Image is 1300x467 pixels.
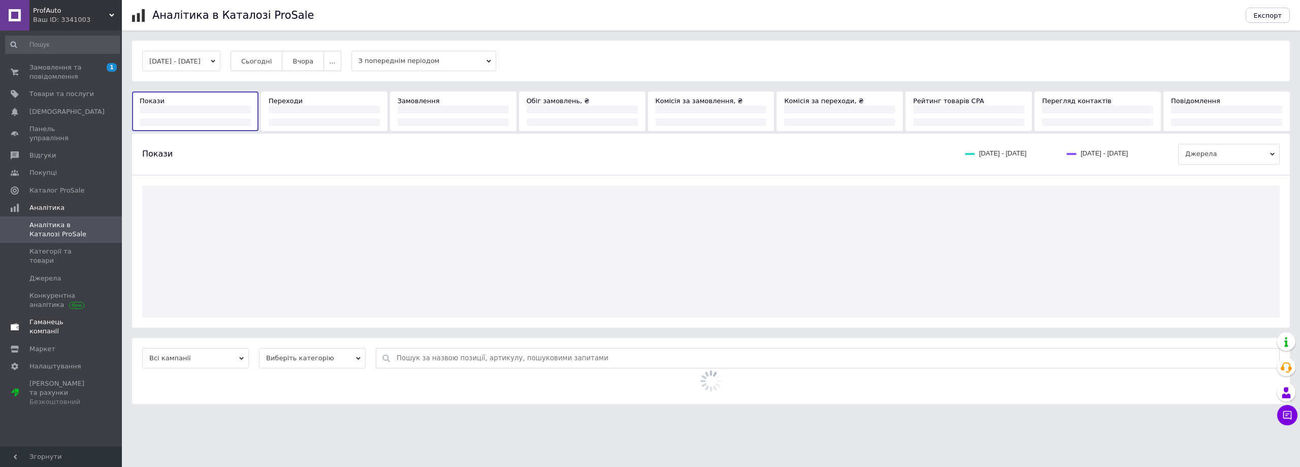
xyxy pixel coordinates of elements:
span: Сьогодні [241,57,272,65]
span: Повідомлення [1171,97,1220,105]
span: Покази [142,148,173,160]
span: Аналітика [29,203,64,212]
button: Вчора [282,51,324,71]
span: Аналітика в Каталозі ProSale [29,221,94,239]
span: Вчора [292,57,313,65]
span: ... [329,57,335,65]
div: Ваш ID: 3341003 [33,15,122,24]
span: Джерела [29,274,61,283]
span: Каталог ProSale [29,186,84,195]
span: Гаманець компанії [29,318,94,336]
span: Налаштування [29,362,81,371]
div: Безкоштовний [29,397,94,407]
button: Чат з покупцем [1277,405,1297,425]
span: Покупці [29,168,57,177]
span: Обіг замовлень, ₴ [527,97,590,105]
span: Експорт [1254,12,1282,19]
span: [PERSON_NAME] та рахунки [29,379,94,407]
span: Конкурентна аналітика [29,291,94,309]
button: [DATE] - [DATE] [142,51,220,71]
button: ... [323,51,341,71]
span: Комісія за замовлення, ₴ [656,97,743,105]
span: Замовлення [398,97,440,105]
span: ProfAuto [33,6,109,15]
span: Перегляд контактів [1042,97,1112,105]
span: Всі кампанії [142,348,249,368]
span: Комісія за переходи, ₴ [784,97,863,105]
button: Експорт [1246,8,1290,23]
span: Рейтинг товарiв CPA [913,97,984,105]
span: Замовлення та повідомлення [29,63,94,81]
span: [DEMOGRAPHIC_DATA] [29,107,105,116]
button: Сьогодні [231,51,283,71]
span: 1 [107,63,117,72]
span: Товари та послуги [29,89,94,99]
span: Переходи [269,97,303,105]
span: Відгуки [29,151,56,160]
span: З попереднім періодом [351,51,496,71]
span: Категорії та товари [29,247,94,265]
span: Виберіть категорію [259,348,366,368]
span: Покази [140,97,165,105]
input: Пошук [5,36,120,54]
input: Пошук за назвою позиції, артикулу, пошуковими запитами [397,349,1274,368]
span: Маркет [29,345,55,354]
span: Джерела [1178,144,1280,164]
h1: Аналітика в Каталозі ProSale [152,9,314,21]
span: Панель управління [29,124,94,143]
